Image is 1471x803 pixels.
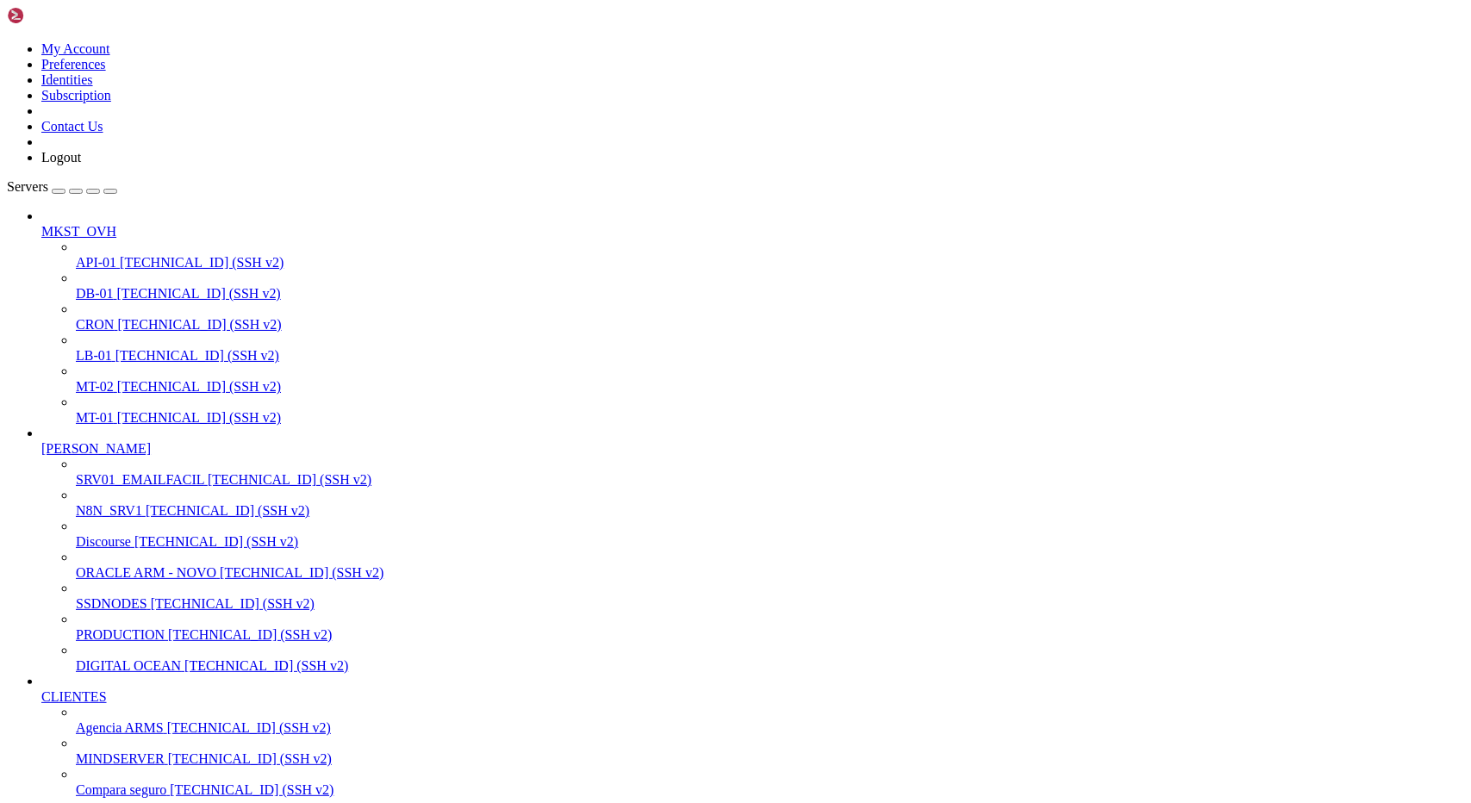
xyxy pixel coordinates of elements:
[41,119,103,134] a: Contact Us
[184,658,348,673] span: [TECHNICAL_ID] (SSH v2)
[170,782,333,797] span: [TECHNICAL_ID] (SSH v2)
[117,410,281,425] span: [TECHNICAL_ID] (SSH v2)
[76,627,165,642] span: PRODUCTION
[41,441,1464,457] a: [PERSON_NAME]
[76,627,1464,643] a: PRODUCTION [TECHNICAL_ID] (SSH v2)
[76,286,1464,302] a: DB-01 [TECHNICAL_ID] (SSH v2)
[167,720,331,735] span: [TECHNICAL_ID] (SSH v2)
[76,271,1464,302] li: DB-01 [TECHNICAL_ID] (SSH v2)
[76,736,1464,767] li: MINDSERVER [TECHNICAL_ID] (SSH v2)
[41,88,111,103] a: Subscription
[7,179,48,194] span: Servers
[76,503,1464,519] a: N8N_SRV1 [TECHNICAL_ID] (SSH v2)
[168,627,332,642] span: [TECHNICAL_ID] (SSH v2)
[76,596,147,611] span: SSDNODES
[76,658,181,673] span: DIGITAL OCEAN
[7,7,106,24] img: Shellngn
[151,596,315,611] span: [TECHNICAL_ID] (SSH v2)
[76,565,216,580] span: ORACLE ARM - NOVO
[76,782,166,797] span: Compara seguro
[117,379,281,394] span: [TECHNICAL_ID] (SSH v2)
[76,767,1464,798] li: Compara seguro [TECHNICAL_ID] (SSH v2)
[41,72,93,87] a: Identities
[76,410,1464,426] a: MT-01 [TECHNICAL_ID] (SSH v2)
[76,333,1464,364] li: LB-01 [TECHNICAL_ID] (SSH v2)
[146,503,309,518] span: [TECHNICAL_ID] (SSH v2)
[41,689,1464,705] a: CLIENTES
[76,364,1464,395] li: MT-02 [TECHNICAL_ID] (SSH v2)
[76,255,1464,271] a: API-01 [TECHNICAL_ID] (SSH v2)
[76,643,1464,674] li: DIGITAL OCEAN [TECHNICAL_ID] (SSH v2)
[41,224,1464,240] a: MKST_OVH
[76,751,1464,767] a: MINDSERVER [TECHNICAL_ID] (SSH v2)
[7,179,117,194] a: Servers
[76,395,1464,426] li: MT-01 [TECHNICAL_ID] (SSH v2)
[41,150,81,165] a: Logout
[220,565,383,580] span: [TECHNICAL_ID] (SSH v2)
[76,302,1464,333] li: CRON [TECHNICAL_ID] (SSH v2)
[117,317,281,332] span: [TECHNICAL_ID] (SSH v2)
[76,379,1464,395] a: MT-02 [TECHNICAL_ID] (SSH v2)
[76,317,1464,333] a: CRON [TECHNICAL_ID] (SSH v2)
[134,534,298,549] span: [TECHNICAL_ID] (SSH v2)
[76,581,1464,612] li: SSDNODES [TECHNICAL_ID] (SSH v2)
[76,286,114,301] span: DB-01
[76,472,204,487] span: SRV01_EMAILFACIL
[76,550,1464,581] li: ORACLE ARM - NOVO [TECHNICAL_ID] (SSH v2)
[76,503,142,518] span: N8N_SRV1
[41,689,107,704] span: CLIENTES
[208,472,371,487] span: [TECHNICAL_ID] (SSH v2)
[76,317,114,332] span: CRON
[76,565,1464,581] a: ORACLE ARM - NOVO [TECHNICAL_ID] (SSH v2)
[117,286,281,301] span: [TECHNICAL_ID] (SSH v2)
[76,782,1464,798] a: Compara seguro [TECHNICAL_ID] (SSH v2)
[76,658,1464,674] a: DIGITAL OCEAN [TECHNICAL_ID] (SSH v2)
[41,41,110,56] a: My Account
[76,705,1464,736] li: Agencia ARMS [TECHNICAL_ID] (SSH v2)
[76,596,1464,612] a: SSDNODES [TECHNICAL_ID] (SSH v2)
[41,57,106,72] a: Preferences
[76,612,1464,643] li: PRODUCTION [TECHNICAL_ID] (SSH v2)
[76,255,116,270] span: API-01
[76,410,114,425] span: MT-01
[76,751,165,766] span: MINDSERVER
[76,379,114,394] span: MT-02
[76,348,112,363] span: LB-01
[76,457,1464,488] li: SRV01_EMAILFACIL [TECHNICAL_ID] (SSH v2)
[76,519,1464,550] li: Discourse [TECHNICAL_ID] (SSH v2)
[41,224,116,239] span: MKST_OVH
[41,441,151,456] span: [PERSON_NAME]
[41,426,1464,674] li: [PERSON_NAME]
[76,472,1464,488] a: SRV01_EMAILFACIL [TECHNICAL_ID] (SSH v2)
[41,209,1464,426] li: MKST_OVH
[76,348,1464,364] a: LB-01 [TECHNICAL_ID] (SSH v2)
[76,720,164,735] span: Agencia ARMS
[76,488,1464,519] li: N8N_SRV1 [TECHNICAL_ID] (SSH v2)
[168,751,332,766] span: [TECHNICAL_ID] (SSH v2)
[120,255,284,270] span: [TECHNICAL_ID] (SSH v2)
[76,534,131,549] span: Discourse
[115,348,279,363] span: [TECHNICAL_ID] (SSH v2)
[76,534,1464,550] a: Discourse [TECHNICAL_ID] (SSH v2)
[76,720,1464,736] a: Agencia ARMS [TECHNICAL_ID] (SSH v2)
[76,240,1464,271] li: API-01 [TECHNICAL_ID] (SSH v2)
